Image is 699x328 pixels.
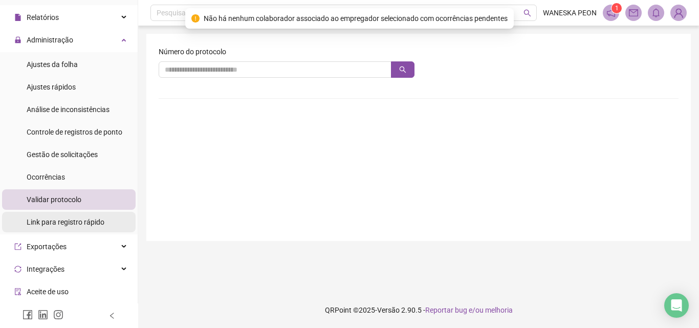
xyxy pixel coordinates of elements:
span: Controle de registros de ponto [27,128,122,136]
span: Reportar bug e/ou melhoria [425,306,513,314]
span: search [523,9,531,17]
span: audit [14,288,21,295]
span: bell [651,8,661,17]
span: Integrações [27,265,64,273]
span: Link para registro rápido [27,218,104,226]
span: instagram [53,310,63,320]
span: Ocorrências [27,173,65,181]
span: Ajustes rápidos [27,83,76,91]
span: mail [629,8,638,17]
span: left [108,312,116,319]
span: Aceite de uso [27,288,69,296]
footer: QRPoint © 2025 - 2.90.5 - [138,292,699,328]
span: export [14,243,21,250]
span: Ajustes da folha [27,60,78,69]
span: notification [606,8,616,17]
span: lock [14,36,21,43]
span: exclamation-circle [191,14,200,23]
span: linkedin [38,310,48,320]
span: sync [14,266,21,273]
span: facebook [23,310,33,320]
div: Open Intercom Messenger [664,293,689,318]
span: file [14,14,21,21]
span: Validar protocolo [27,195,81,204]
span: Gestão de solicitações [27,150,98,159]
span: search [399,66,406,73]
span: Relatórios [27,13,59,21]
span: WANESKA PEON [543,7,597,18]
span: Análise de inconsistências [27,105,110,114]
span: Administração [27,36,73,44]
span: Não há nenhum colaborador associado ao empregador selecionado com ocorrências pendentes [204,13,508,24]
span: Versão [377,306,400,314]
span: 1 [615,5,619,12]
span: Exportações [27,243,67,251]
label: Número do protocolo [159,46,233,57]
sup: 1 [611,3,622,13]
img: 80603 [671,5,686,20]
